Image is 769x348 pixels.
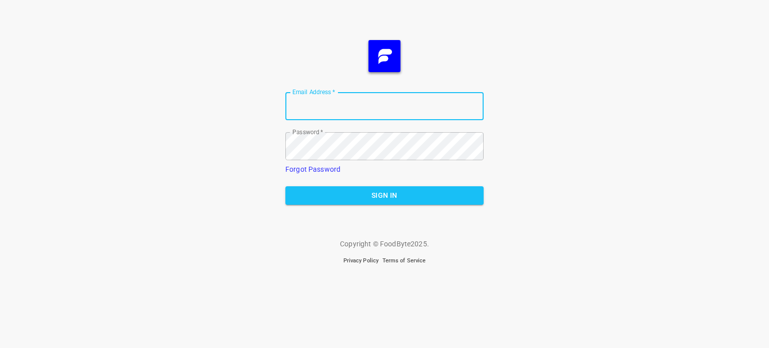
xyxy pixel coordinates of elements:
[343,257,378,264] a: Privacy Policy
[340,239,429,249] p: Copyright © FoodByte 2025 .
[368,40,401,72] img: FB_Logo_Reversed_RGB_Icon.895fbf61.png
[293,189,476,202] span: Sign In
[382,257,426,264] a: Terms of Service
[285,165,340,173] a: Forgot Password
[285,186,484,205] button: Sign In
